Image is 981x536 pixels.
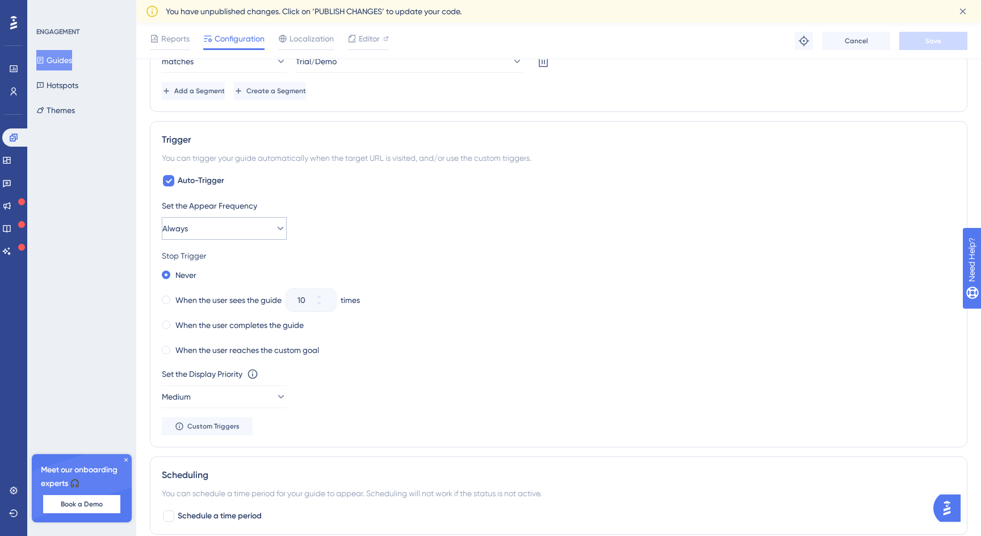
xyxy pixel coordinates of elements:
span: Configuration [215,32,265,45]
label: Never [175,268,196,282]
span: Meet our onboarding experts 🎧 [41,463,123,491]
label: When the user sees the guide [175,293,282,307]
button: Create a Segment [234,82,306,100]
label: When the user reaches the custom goal [175,343,319,357]
span: Cancel [845,36,868,45]
div: Set the Appear Frequency [162,199,955,213]
div: Trigger [162,133,955,147]
button: matches [162,50,287,73]
div: times [341,293,360,307]
button: Guides [36,50,72,70]
div: Scheduling [162,468,955,482]
div: You can trigger your guide automatically when the target URL is visited, and/or use the custom tr... [162,151,955,165]
span: Custom Triggers [187,422,240,431]
span: Reports [161,32,190,45]
span: Add a Segment [174,86,225,95]
span: Editor [359,32,380,45]
button: Book a Demo [43,495,120,513]
span: Book a Demo [61,500,103,509]
div: You can schedule a time period for your guide to appear. Scheduling will not work if the status i... [162,487,955,500]
div: Stop Trigger [162,249,955,263]
span: Save [925,36,941,45]
span: You have unpublished changes. Click on ‘PUBLISH CHANGES’ to update your code. [166,5,462,18]
button: Themes [36,100,75,121]
span: Auto-Trigger [178,174,224,188]
button: Cancel [822,32,890,50]
button: Save [899,32,967,50]
span: Need Help? [27,3,71,16]
button: Medium [162,385,287,408]
button: Always [162,217,287,240]
iframe: UserGuiding AI Assistant Launcher [933,491,967,525]
span: Create a Segment [246,86,306,95]
div: ENGAGEMENT [36,27,79,36]
span: matches [162,55,194,68]
span: Schedule a time period [178,509,262,523]
label: When the user completes the guide [175,318,304,332]
span: Localization [290,32,334,45]
button: Trial/Demo [296,50,523,73]
span: Trial/Demo [296,55,337,68]
div: Set the Display Priority [162,367,242,381]
button: Custom Triggers [162,417,253,435]
button: Add a Segment [162,82,225,100]
button: Hotspots [36,75,78,95]
span: Medium [162,390,191,404]
span: Always [162,222,188,235]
